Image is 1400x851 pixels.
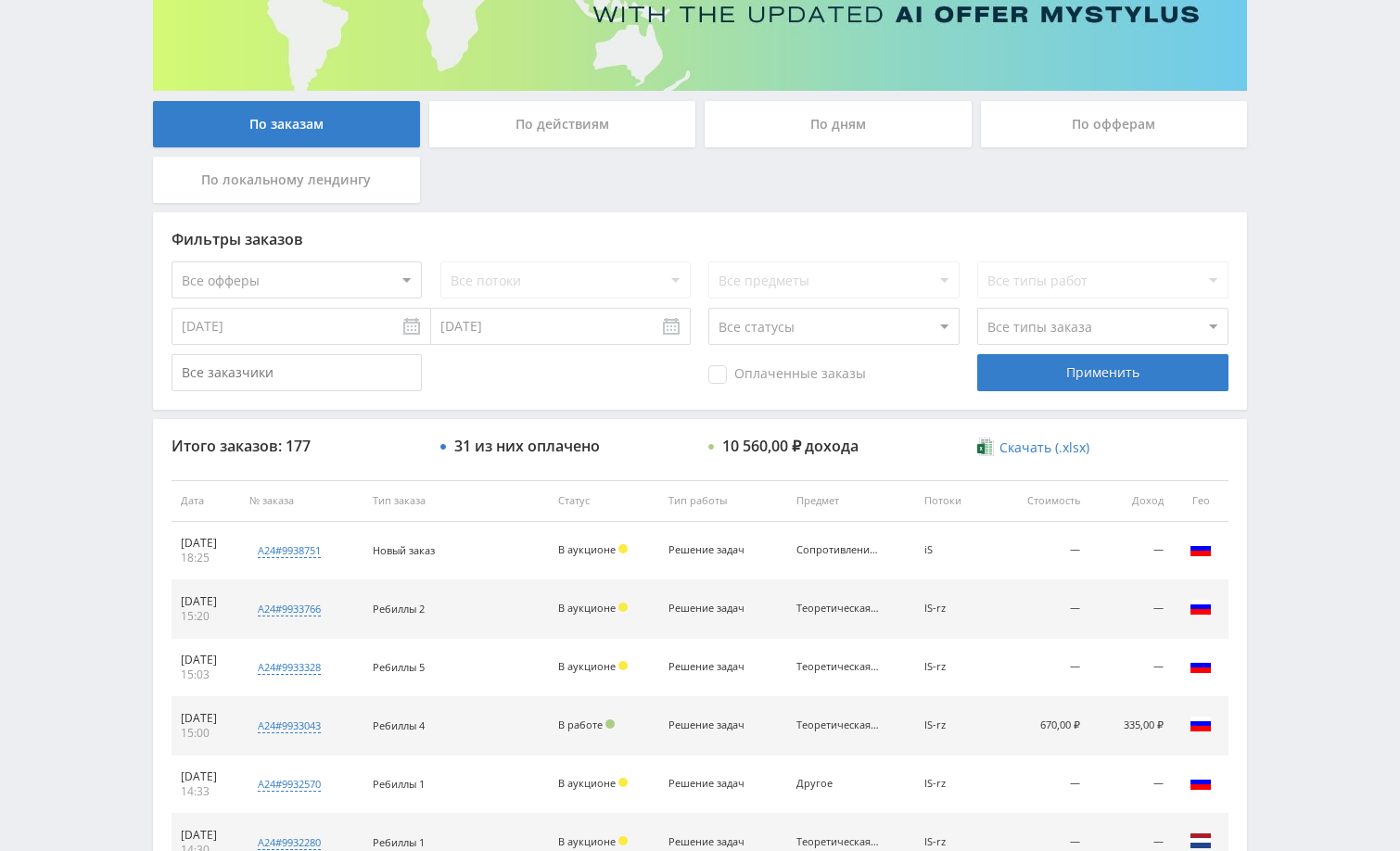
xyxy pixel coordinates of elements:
div: IS-rz [924,603,991,615]
th: Потоки [915,480,1000,522]
span: В аукционе [558,601,616,615]
div: По дням [705,101,972,147]
div: Решение задач [668,603,752,615]
span: Холд [618,778,628,787]
div: Теоретическая механика [796,603,880,615]
div: a24#9933328 [258,660,321,675]
span: Подтвержден [605,719,615,729]
span: Ребиллы 2 [373,602,425,616]
td: — [1089,522,1173,580]
span: В аукционе [558,776,616,790]
th: Гео [1173,480,1228,522]
div: Другое [796,778,880,790]
div: [DATE] [181,594,231,609]
span: В аукционе [558,834,616,848]
div: Теоретическая механика [796,719,880,731]
div: a24#9933043 [258,718,321,733]
td: — [999,522,1089,580]
div: IS-rz [924,719,991,731]
div: Фильтры заказов [172,231,1228,248]
span: В аукционе [558,659,616,673]
span: Ребиллы 1 [373,835,425,849]
div: IS-rz [924,661,991,673]
div: iS [924,544,991,556]
td: 335,00 ₽ [1089,697,1173,756]
div: IS-rz [924,778,991,790]
td: 670,00 ₽ [999,697,1089,756]
div: [DATE] [181,711,231,726]
div: Теоретическая механика [796,836,880,848]
div: По локальному лендингу [153,157,420,203]
th: Тип работы [659,480,787,522]
th: Статус [549,480,659,522]
td: — [999,639,1089,697]
td: — [999,580,1089,639]
div: Решение задач [668,778,752,790]
span: В работе [558,718,603,731]
div: По офферам [981,101,1248,147]
th: Тип заказа [363,480,549,522]
span: Холд [618,544,628,553]
div: Итого заказов: 177 [172,438,422,454]
div: Решение задач [668,719,752,731]
div: 18:25 [181,551,231,565]
div: [DATE] [181,653,231,667]
th: Предмет [787,480,915,522]
td: — [999,756,1089,814]
div: 31 из них оплачено [454,438,600,454]
div: Сопротивление материалов [796,544,880,556]
div: IS-rz [924,836,991,848]
img: xlsx [977,438,993,456]
div: [DATE] [181,536,231,551]
div: Решение задач [668,544,752,556]
span: Ребиллы 5 [373,660,425,674]
span: Оплаченные заказы [708,365,866,384]
td: — [1089,639,1173,697]
div: a24#9932570 [258,777,321,792]
div: По заказам [153,101,420,147]
div: [DATE] [181,769,231,784]
img: rus.png [1190,713,1212,735]
a: Скачать (.xlsx) [977,438,1088,457]
div: Применить [977,354,1228,391]
span: Холд [618,603,628,612]
th: № заказа [240,480,363,522]
div: 15:03 [181,667,231,682]
span: Холд [618,661,628,670]
td: — [1089,756,1173,814]
img: rus.png [1190,771,1212,794]
div: a24#9933766 [258,602,321,616]
div: a24#9932280 [258,835,321,850]
div: Решение задач [668,661,752,673]
th: Стоимость [999,480,1089,522]
div: Решение задач [668,836,752,848]
div: 10 560,00 ₽ дохода [722,438,859,454]
input: Все заказчики [172,354,422,391]
span: В аукционе [558,542,616,556]
th: Дата [172,480,240,522]
span: Холд [618,836,628,845]
img: rus.png [1190,538,1212,560]
div: 15:20 [181,609,231,624]
div: 14:33 [181,784,231,799]
img: rus.png [1190,654,1212,677]
div: 15:00 [181,726,231,741]
div: По действиям [429,101,696,147]
span: Ребиллы 1 [373,777,425,791]
span: Новый заказ [373,543,435,557]
div: Теоретическая механика [796,661,880,673]
div: a24#9938751 [258,543,321,558]
th: Доход [1089,480,1173,522]
span: Ребиллы 4 [373,718,425,732]
span: Скачать (.xlsx) [999,440,1089,455]
img: rus.png [1190,596,1212,618]
div: [DATE] [181,828,231,843]
td: — [1089,580,1173,639]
